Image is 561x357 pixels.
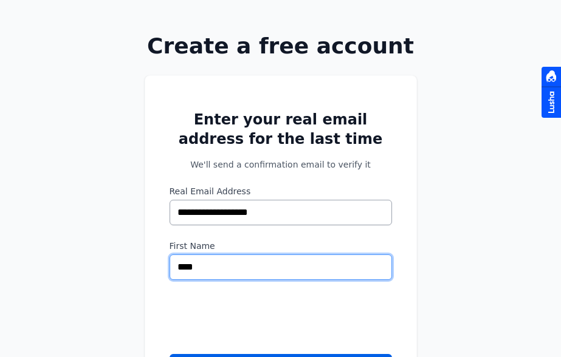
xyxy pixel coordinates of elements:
[170,158,392,171] p: We'll send a confirmation email to verify it
[170,294,354,342] iframe: reCAPTCHA
[170,110,392,149] h2: Enter your real email address for the last time
[106,36,456,56] h1: Create a free account
[170,240,392,252] label: First Name
[170,185,392,197] label: Real Email Address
